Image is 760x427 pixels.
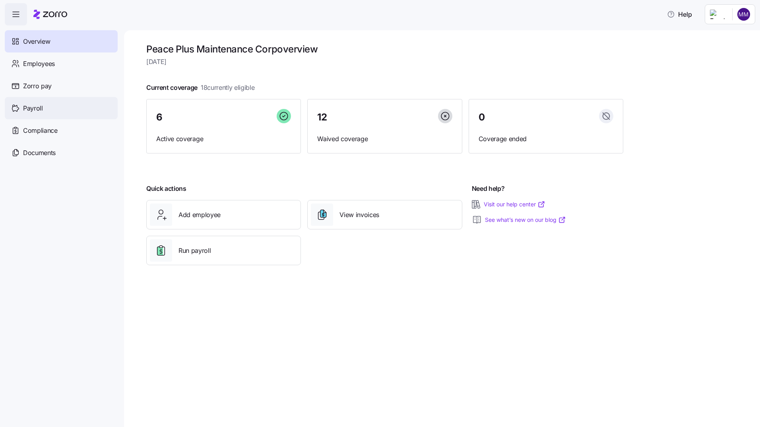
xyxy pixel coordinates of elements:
[23,148,56,158] span: Documents
[146,184,186,194] span: Quick actions
[5,30,118,52] a: Overview
[23,103,43,113] span: Payroll
[710,10,726,19] img: Employer logo
[661,6,698,22] button: Help
[201,83,255,93] span: 18 currently eligible
[5,97,118,119] a: Payroll
[156,113,163,122] span: 6
[317,134,452,144] span: Waived coverage
[146,43,623,55] h1: Peace Plus Maintenance Corp overview
[667,10,692,19] span: Help
[23,59,55,69] span: Employees
[472,184,505,194] span: Need help?
[737,8,750,21] img: c7500ab85f6c991aee20b7272b35d42d
[146,57,623,67] span: [DATE]
[5,52,118,75] a: Employees
[23,126,58,136] span: Compliance
[23,37,50,47] span: Overview
[178,210,221,220] span: Add employee
[484,200,545,208] a: Visit our help center
[485,216,566,224] a: See what’s new on our blog
[5,142,118,164] a: Documents
[156,134,291,144] span: Active coverage
[23,81,52,91] span: Zorro pay
[479,134,613,144] span: Coverage ended
[339,210,379,220] span: View invoices
[146,83,255,93] span: Current coverage
[5,119,118,142] a: Compliance
[479,113,485,122] span: 0
[317,113,327,122] span: 12
[5,75,118,97] a: Zorro pay
[178,246,211,256] span: Run payroll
